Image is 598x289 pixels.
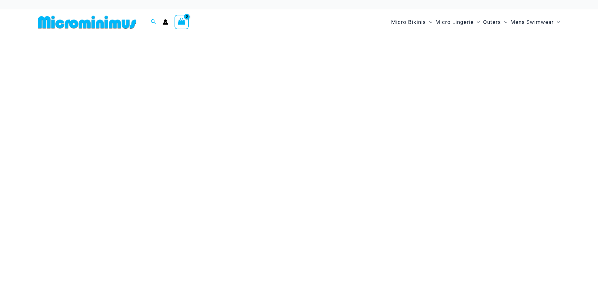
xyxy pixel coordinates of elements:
[509,13,562,32] a: Mens SwimwearMenu ToggleMenu Toggle
[175,15,189,29] a: View Shopping Cart, empty
[35,15,139,29] img: MM SHOP LOGO FLAT
[390,13,434,32] a: Micro BikinisMenu ToggleMenu Toggle
[510,14,554,30] span: Mens Swimwear
[501,14,507,30] span: Menu Toggle
[34,42,564,222] img: Waves Breaking Ocean Bikini Pack
[483,14,501,30] span: Outers
[482,13,509,32] a: OutersMenu ToggleMenu Toggle
[391,14,426,30] span: Micro Bikinis
[426,14,432,30] span: Menu Toggle
[435,14,474,30] span: Micro Lingerie
[163,19,168,25] a: Account icon link
[151,18,156,26] a: Search icon link
[474,14,480,30] span: Menu Toggle
[389,12,563,33] nav: Site Navigation
[434,13,482,32] a: Micro LingerieMenu ToggleMenu Toggle
[554,14,560,30] span: Menu Toggle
